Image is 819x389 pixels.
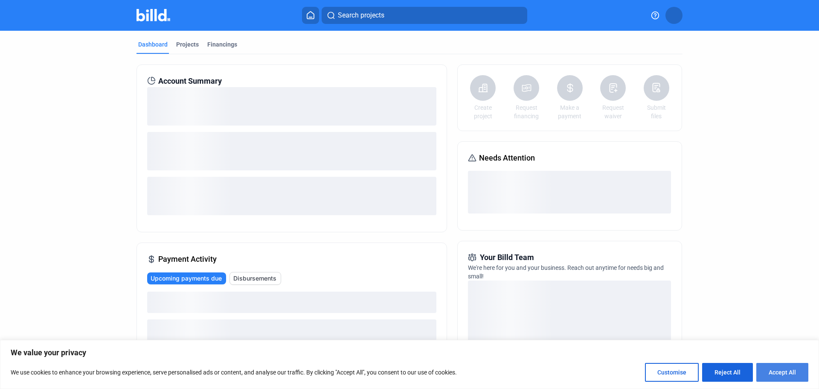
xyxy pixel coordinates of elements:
div: loading [147,87,436,126]
div: loading [147,319,436,341]
span: Needs Attention [479,152,535,164]
p: We value your privacy [11,348,808,358]
button: Reject All [702,363,753,382]
button: Upcoming payments due [147,272,226,284]
span: Search projects [338,10,384,20]
span: Your Billd Team [480,252,534,263]
div: Dashboard [138,40,168,49]
div: Financings [207,40,237,49]
span: Account Summary [158,75,222,87]
div: loading [147,177,436,215]
span: Disbursements [233,274,276,283]
img: Billd Company Logo [136,9,170,21]
span: Upcoming payments due [151,274,222,283]
div: loading [147,292,436,313]
button: Search projects [322,7,527,24]
a: Request financing [511,103,541,120]
a: Request waiver [598,103,628,120]
div: loading [468,171,671,214]
p: We use cookies to enhance your browsing experience, serve personalised ads or content, and analys... [11,367,457,377]
div: Projects [176,40,199,49]
span: Payment Activity [158,253,217,265]
button: Accept All [756,363,808,382]
a: Create project [468,103,498,120]
button: Disbursements [229,272,281,285]
a: Submit files [642,103,671,120]
button: Customise [645,363,699,382]
a: Make a payment [555,103,585,120]
span: We're here for you and your business. Reach out anytime for needs big and small! [468,264,664,280]
div: loading [147,132,436,170]
div: loading [468,281,671,366]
